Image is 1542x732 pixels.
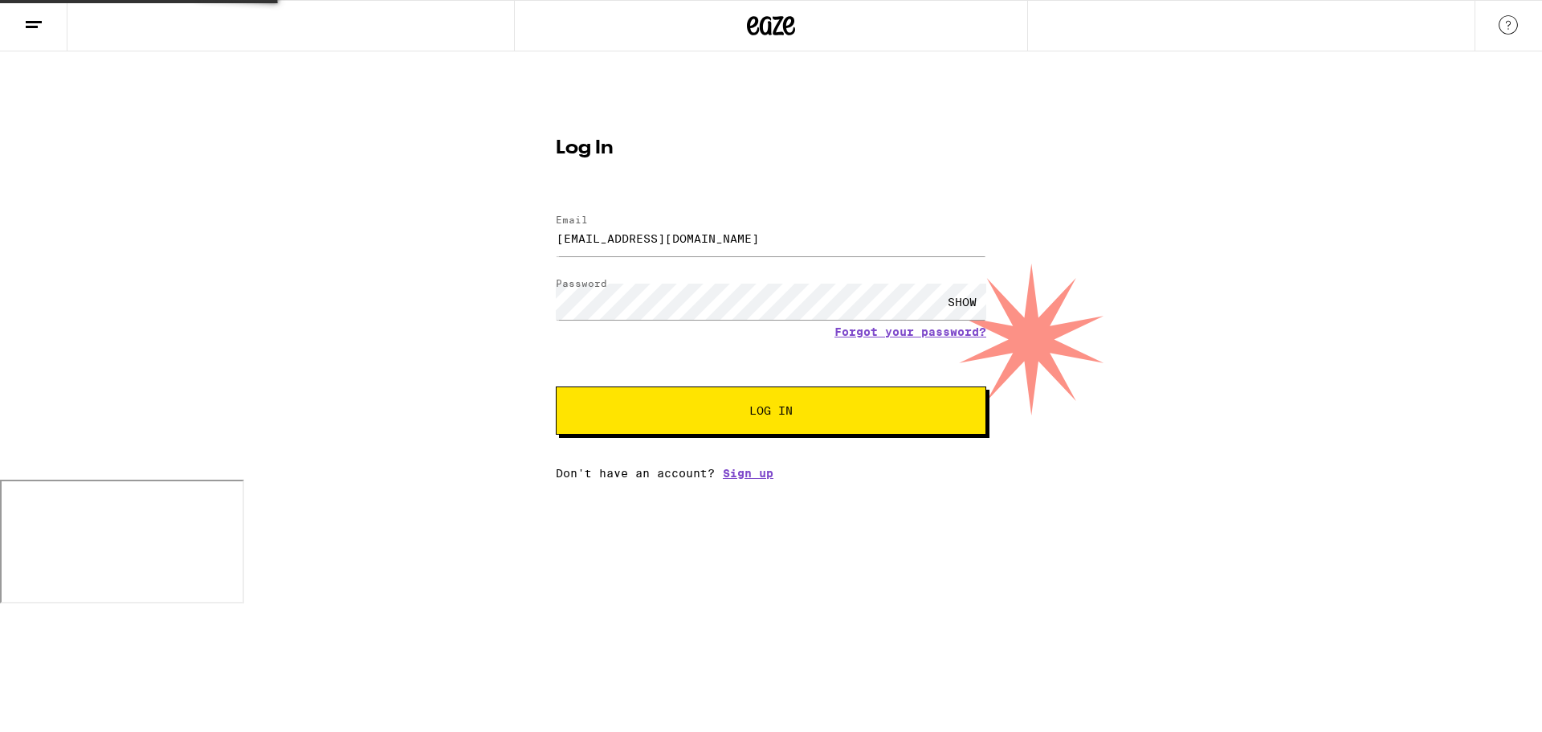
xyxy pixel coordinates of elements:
a: Sign up [723,467,773,480]
h1: Log In [556,139,986,158]
button: Log In [556,386,986,435]
span: Hi. Need any help? [10,11,116,24]
div: Don't have an account? [556,467,986,480]
div: SHOW [938,284,986,320]
a: Forgot your password? [834,325,986,338]
label: Email [556,215,588,225]
span: Log In [749,405,793,416]
input: Email [556,220,986,256]
label: Password [556,278,607,288]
